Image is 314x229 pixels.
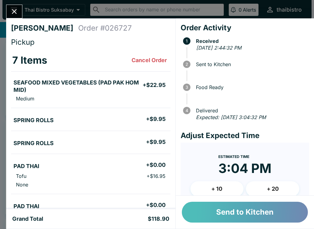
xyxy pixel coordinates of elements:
[146,201,166,209] h5: + $0.00
[181,131,309,140] h4: Adjust Expected Time
[13,140,54,147] h5: SPRING ROLLS
[13,163,39,170] h5: PAD THAI
[11,24,78,33] h4: [PERSON_NAME]
[246,181,299,197] button: + 20
[78,24,132,33] h4: Order # 026727
[193,62,309,67] span: Sent to Kitchen
[218,160,271,176] time: 3:04 PM
[193,38,309,44] span: Received
[193,84,309,90] span: Food Ready
[146,138,166,146] h5: + $9.95
[196,45,241,51] em: [DATE] 2:44:32 PM
[6,5,22,18] button: Close
[147,173,166,179] p: + $16.95
[193,108,309,113] span: Delivered
[12,215,43,223] h5: Grand Total
[218,154,249,159] span: Estimated Time
[186,85,188,90] text: 3
[182,202,308,223] button: Send to Kitchen
[13,79,143,94] h5: SEAFOOD MIXED VEGETABLES (PAD PAK HOM MID)
[186,39,188,43] text: 1
[148,215,169,223] h5: $118.90
[11,38,35,47] span: Pickup
[129,54,169,66] button: Cancel Order
[143,81,166,89] h5: + $22.95
[196,114,266,120] em: Expected: [DATE] 3:04:32 PM
[12,54,47,66] h3: 7 Items
[13,117,54,124] h5: SPRING ROLLS
[16,173,26,179] p: Tofu
[185,108,188,113] text: 4
[146,115,166,123] h5: + $9.95
[13,203,39,210] h5: PAD THAI
[16,96,34,102] p: Medium
[186,62,188,67] text: 2
[16,182,28,188] p: None
[181,23,309,32] h4: Order Activity
[190,181,244,197] button: + 10
[146,161,166,169] h5: + $0.00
